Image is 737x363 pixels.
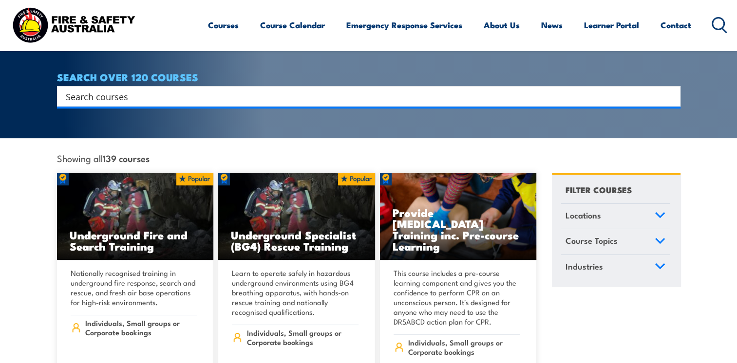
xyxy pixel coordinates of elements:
a: Provide [MEDICAL_DATA] Training inc. Pre-course Learning [380,173,537,260]
p: Nationally recognised training in underground fire response, search and rescue, and fresh air bas... [71,268,197,307]
img: Underground mine rescue [218,173,375,260]
form: Search form [68,90,661,103]
a: Course Topics [561,229,670,254]
input: Search input [66,89,659,104]
a: Underground Specialist (BG4) Rescue Training [218,173,375,260]
a: Industries [561,255,670,280]
h4: SEARCH OVER 120 COURSES [57,72,680,82]
a: Emergency Response Services [346,12,462,38]
h4: FILTER COURSES [566,183,632,196]
span: Locations [566,209,601,222]
p: Learn to operate safely in hazardous underground environments using BG4 breathing apparatus, with... [232,268,359,317]
a: Contact [661,12,691,38]
h3: Underground Specialist (BG4) Rescue Training [231,229,362,252]
a: Underground Fire and Search Training [57,173,214,260]
a: Locations [561,204,670,229]
a: About Us [484,12,520,38]
span: Individuals, Small groups or Corporate bookings [408,338,520,356]
span: Individuals, Small groups or Corporate bookings [85,318,197,337]
p: This course includes a pre-course learning component and gives you the confidence to perform CPR ... [394,268,520,327]
a: News [541,12,563,38]
span: Showing all [57,153,150,163]
button: Search magnifier button [663,90,677,103]
a: Courses [208,12,239,38]
a: Learner Portal [584,12,639,38]
a: Course Calendar [260,12,325,38]
img: Underground mine rescue [57,173,214,260]
h3: Underground Fire and Search Training [70,229,201,252]
strong: 139 courses [103,151,150,164]
h3: Provide [MEDICAL_DATA] Training inc. Pre-course Learning [393,207,524,252]
span: Industries [566,260,603,273]
span: Individuals, Small groups or Corporate bookings [247,328,359,346]
span: Course Topics [566,234,618,247]
img: Low Voltage Rescue and Provide CPR [380,173,537,260]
